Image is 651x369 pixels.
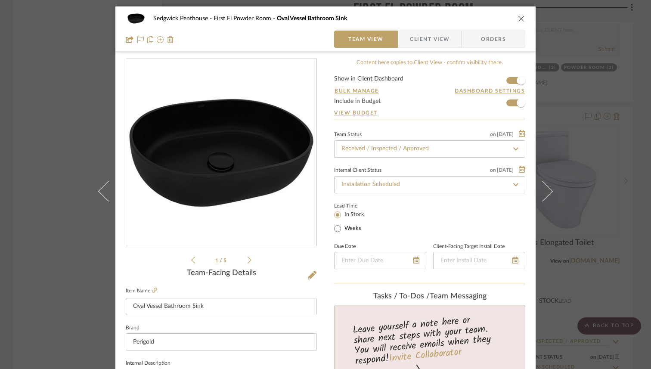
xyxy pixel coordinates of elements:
[343,225,361,233] label: Weeks
[496,167,515,173] span: [DATE]
[490,132,496,137] span: on
[223,258,228,263] span: 5
[433,252,525,269] input: Enter Install Date
[220,258,223,263] span: /
[126,326,139,330] label: Brand
[334,292,525,301] div: team Messaging
[334,176,525,193] input: Type to Search…
[214,16,277,22] span: First Fl Powder Room
[167,36,174,43] img: Remove from project
[410,31,449,48] span: Client View
[490,167,496,173] span: on
[348,31,384,48] span: Team View
[343,211,364,219] label: In Stock
[334,202,378,210] label: Lead Time
[126,333,317,350] input: Enter Brand
[373,292,430,300] span: Tasks / To-Dos /
[496,131,515,137] span: [DATE]
[126,298,317,315] input: Enter Item Name
[454,87,525,95] button: Dashboard Settings
[126,10,146,27] img: 909efd6a-d0bc-4214-bcdf-6a9a4fe697ec_48x40.jpg
[333,311,527,369] div: Leave yourself a note here or share next steps with your team. You will receive emails when they ...
[334,210,378,234] mat-radio-group: Select item type
[388,344,462,366] a: Invite Collaborator
[334,59,525,67] div: Content here copies to Client View - confirm visibility there.
[518,15,525,22] button: close
[334,245,356,249] label: Due Date
[334,168,381,173] div: Internal Client Status
[334,109,525,116] a: View Budget
[126,269,317,278] div: Team-Facing Details
[126,59,316,246] div: 0
[126,361,170,366] label: Internal Description
[215,258,220,263] span: 1
[334,140,525,158] input: Type to Search…
[153,16,214,22] span: Sedgwick Penthouse
[334,252,426,269] input: Enter Due Date
[433,245,505,249] label: Client-Facing Target Install Date
[277,16,347,22] span: Oval Vessel Bathroom Sink
[471,31,515,48] span: Orders
[334,87,379,95] button: Bulk Manage
[128,59,315,246] img: 909efd6a-d0bc-4214-bcdf-6a9a4fe697ec_436x436.jpg
[126,287,157,295] label: Item Name
[334,133,362,137] div: Team Status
